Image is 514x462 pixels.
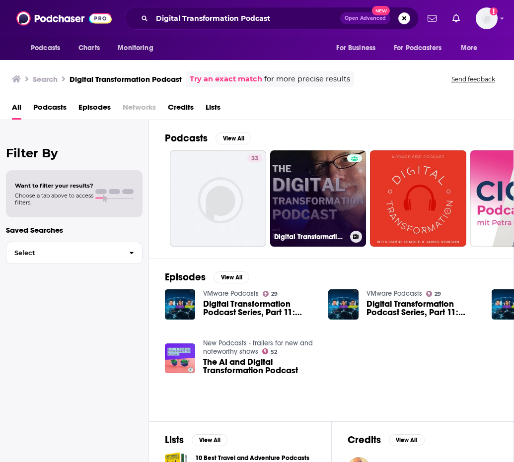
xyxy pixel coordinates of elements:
[203,339,313,356] a: New Podcasts - trailers for new and noteworthy shows
[206,99,220,120] a: Lists
[435,292,441,296] span: 29
[264,73,350,85] span: for more precise results
[216,132,251,144] button: View All
[490,7,498,15] svg: Add a profile image
[203,289,259,298] a: VMware Podcasts
[165,271,206,283] h2: Episodes
[152,10,340,26] input: Search podcasts, credits, & more...
[270,150,367,247] a: Digital Transformation Podcast
[33,74,58,84] h3: Search
[274,233,346,241] h3: Digital Transformation Podcast
[271,292,278,296] span: 29
[111,39,166,58] button: open menu
[31,41,60,55] span: Podcasts
[123,99,156,120] span: Networks
[448,75,498,83] button: Send feedback
[372,6,390,15] span: New
[345,16,386,21] span: Open Advanced
[367,300,480,317] a: Digital Transformation Podcast Series, Part 11: Change Management Transformation
[6,225,143,235] p: Saved Searches
[476,7,498,29] img: User Profile
[329,39,388,58] button: open menu
[328,289,359,320] img: Digital Transformation Podcast Series, Part 11: Change Management Transformation
[476,7,498,29] button: Show profile menu
[192,434,227,446] button: View All
[165,434,227,446] a: ListsView All
[15,192,93,206] span: Choose a tab above to access filters.
[461,41,478,55] span: More
[271,350,277,354] span: 52
[348,434,425,446] a: CreditsView All
[426,291,441,297] a: 29
[118,41,153,55] span: Monitoring
[190,73,262,85] a: Try an exact match
[424,10,441,27] a: Show notifications dropdown
[6,250,121,256] span: Select
[70,74,182,84] h3: Digital Transformation Podcast
[12,99,21,120] a: All
[454,39,490,58] button: open menu
[125,7,419,30] div: Search podcasts, credits, & more...
[15,182,93,189] span: Want to filter your results?
[203,358,316,375] a: The AI and Digital Transformation Podcast
[165,434,184,446] h2: Lists
[16,9,112,28] img: Podchaser - Follow, Share and Rate Podcasts
[6,146,143,160] h2: Filter By
[214,271,249,283] button: View All
[394,41,441,55] span: For Podcasters
[170,150,266,247] a: 33
[203,300,316,317] a: Digital Transformation Podcast Series, Part 11: Change Management Transformation
[33,99,67,120] a: Podcasts
[6,242,143,264] button: Select
[262,348,278,354] a: 52
[367,289,422,298] a: VMware Podcasts
[72,39,106,58] a: Charts
[336,41,375,55] span: For Business
[168,99,194,120] a: Credits
[448,10,464,27] a: Show notifications dropdown
[263,291,278,297] a: 29
[165,271,249,283] a: EpisodesView All
[165,289,195,320] img: Digital Transformation Podcast Series, Part 11: Change Management Transformation
[24,39,73,58] button: open menu
[78,99,111,120] a: Episodes
[251,154,258,164] span: 33
[348,434,381,446] h2: Credits
[247,154,262,162] a: 33
[476,7,498,29] span: Logged in as AlkaNara
[165,343,195,374] img: The AI and Digital Transformation Podcast
[340,12,390,24] button: Open AdvancedNew
[78,41,100,55] span: Charts
[389,434,425,446] button: View All
[387,39,456,58] button: open menu
[165,132,251,144] a: PodcastsView All
[165,132,208,144] h2: Podcasts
